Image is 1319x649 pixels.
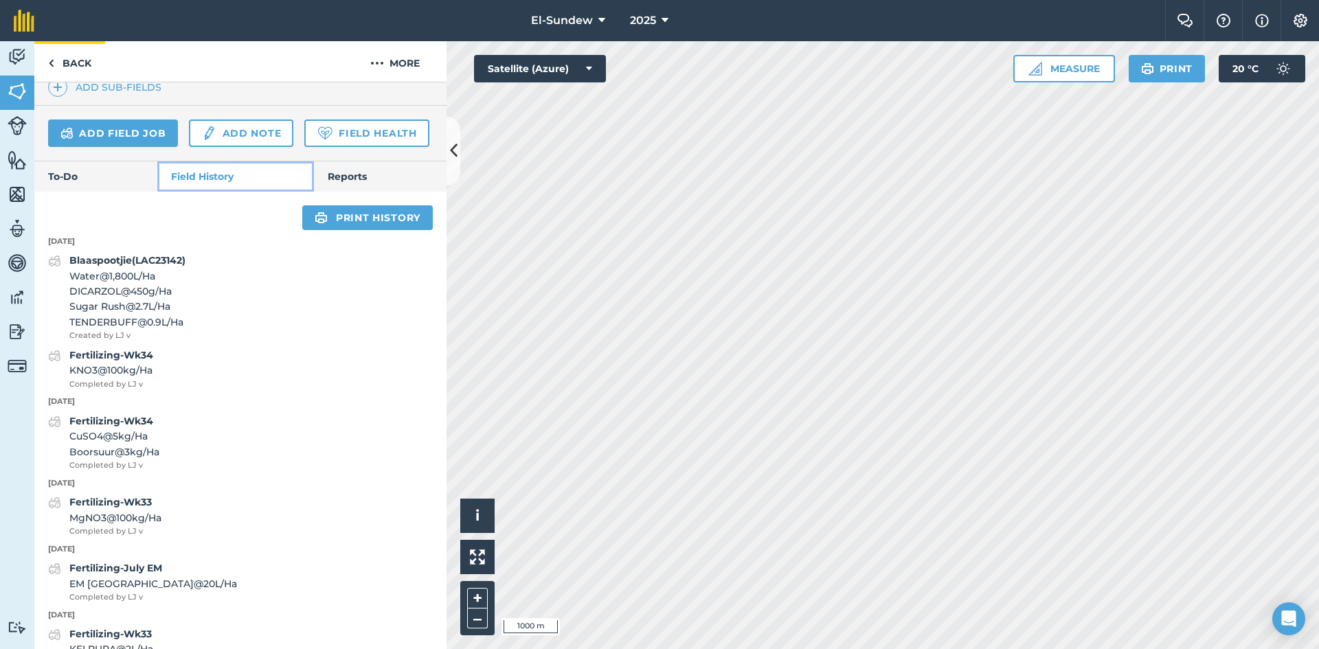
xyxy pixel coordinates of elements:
span: MgNO3 @ 100 kg / Ha [69,510,161,525]
strong: Fertilizing-Wk33 [69,628,152,640]
button: – [467,608,488,628]
p: [DATE] [34,477,447,490]
img: svg+xml;base64,PHN2ZyB4bWxucz0iaHR0cDovL3d3dy53My5vcmcvMjAwMC9zdmciIHdpZHRoPSI1NiIgaGVpZ2h0PSI2MC... [8,150,27,170]
span: EM [GEOGRAPHIC_DATA] @ 20 L / Ha [69,576,237,591]
img: svg+xml;base64,PD94bWwgdmVyc2lvbj0iMS4wIiBlbmNvZGluZz0idXRmLTgiPz4KPCEtLSBHZW5lcmF0b3I6IEFkb2JlIE... [48,626,61,643]
img: Two speech bubbles overlapping with the left bubble in the forefront [1177,14,1193,27]
a: Fertilizing-Wk33MgNO3@100kg/HaCompleted by LJ v [48,494,161,537]
img: svg+xml;base64,PD94bWwgdmVyc2lvbj0iMS4wIiBlbmNvZGluZz0idXRmLTgiPz4KPCEtLSBHZW5lcmF0b3I6IEFkb2JlIE... [48,560,61,577]
img: svg+xml;base64,PD94bWwgdmVyc2lvbj0iMS4wIiBlbmNvZGluZz0idXRmLTgiPz4KPCEtLSBHZW5lcmF0b3I6IEFkb2JlIE... [1270,55,1297,82]
img: svg+xml;base64,PD94bWwgdmVyc2lvbj0iMS4wIiBlbmNvZGluZz0idXRmLTgiPz4KPCEtLSBHZW5lcmF0b3I6IEFkb2JlIE... [8,253,27,273]
a: To-Do [34,161,157,192]
button: i [460,499,495,533]
img: svg+xml;base64,PD94bWwgdmVyc2lvbj0iMS4wIiBlbmNvZGluZz0idXRmLTgiPz4KPCEtLSBHZW5lcmF0b3I6IEFkb2JlIE... [60,125,74,141]
img: A question mark icon [1215,14,1232,27]
strong: Blaaspootjie(LAC23142) [69,254,185,266]
span: i [475,507,480,524]
p: [DATE] [34,236,447,248]
img: svg+xml;base64,PD94bWwgdmVyc2lvbj0iMS4wIiBlbmNvZGluZz0idXRmLTgiPz4KPCEtLSBHZW5lcmF0b3I6IEFkb2JlIE... [48,494,61,511]
img: svg+xml;base64,PHN2ZyB4bWxucz0iaHR0cDovL3d3dy53My5vcmcvMjAwMC9zdmciIHdpZHRoPSIxNCIgaGVpZ2h0PSIyNC... [53,79,63,95]
img: svg+xml;base64,PD94bWwgdmVyc2lvbj0iMS4wIiBlbmNvZGluZz0idXRmLTgiPz4KPCEtLSBHZW5lcmF0b3I6IEFkb2JlIE... [48,253,61,269]
span: Created by LJ v [69,330,185,342]
img: Ruler icon [1028,62,1042,76]
button: 20 °C [1219,55,1305,82]
span: CuSO4 @ 5 kg / Ha [69,429,159,444]
a: Blaaspootjie(LAC23142)Water@1,800L/HaDICARZOL@450g/HaSugar Rush@2.7L/HaTENDERBUFF@0.9L/HaCreated ... [48,253,185,342]
strong: Fertilizing-Wk34 [69,349,153,361]
div: Open Intercom Messenger [1272,602,1305,635]
span: Water @ 1,800 L / Ha [69,269,185,284]
span: Completed by LJ v [69,378,153,391]
a: Field History [157,161,313,192]
strong: Fertilizing-Wk33 [69,496,152,508]
span: Completed by LJ v [69,459,159,472]
button: Print [1129,55,1206,82]
img: svg+xml;base64,PD94bWwgdmVyc2lvbj0iMS4wIiBlbmNvZGluZz0idXRmLTgiPz4KPCEtLSBHZW5lcmF0b3I6IEFkb2JlIE... [8,287,27,308]
span: DICARZOL @ 450 g / Ha [69,284,185,299]
img: svg+xml;base64,PD94bWwgdmVyc2lvbj0iMS4wIiBlbmNvZGluZz0idXRmLTgiPz4KPCEtLSBHZW5lcmF0b3I6IEFkb2JlIE... [8,321,27,342]
span: 20 ° C [1232,55,1259,82]
img: svg+xml;base64,PHN2ZyB4bWxucz0iaHR0cDovL3d3dy53My5vcmcvMjAwMC9zdmciIHdpZHRoPSI1NiIgaGVpZ2h0PSI2MC... [8,81,27,102]
img: svg+xml;base64,PD94bWwgdmVyc2lvbj0iMS4wIiBlbmNvZGluZz0idXRmLTgiPz4KPCEtLSBHZW5lcmF0b3I6IEFkb2JlIE... [8,116,27,135]
p: [DATE] [34,543,447,556]
a: Reports [314,161,447,192]
img: svg+xml;base64,PD94bWwgdmVyc2lvbj0iMS4wIiBlbmNvZGluZz0idXRmLTgiPz4KPCEtLSBHZW5lcmF0b3I6IEFkb2JlIE... [48,348,61,364]
a: Fertilizing-Wk34CuSO4@5kg/HaBoorsuur@3kg/HaCompleted by LJ v [48,413,159,472]
span: 2025 [630,12,656,29]
img: svg+xml;base64,PD94bWwgdmVyc2lvbj0iMS4wIiBlbmNvZGluZz0idXRmLTgiPz4KPCEtLSBHZW5lcmF0b3I6IEFkb2JlIE... [8,47,27,67]
a: Fertilizing-July EMEM [GEOGRAPHIC_DATA]@20L/HaCompleted by LJ v [48,560,237,603]
img: svg+xml;base64,PHN2ZyB4bWxucz0iaHR0cDovL3d3dy53My5vcmcvMjAwMC9zdmciIHdpZHRoPSIxNyIgaGVpZ2h0PSIxNy... [1255,12,1269,29]
span: TENDERBUFF @ 0.9 L / Ha [69,315,185,330]
a: Back [34,41,105,82]
span: Boorsuur @ 3 kg / Ha [69,444,159,459]
strong: Fertilizing-Wk34 [69,415,153,427]
button: + [467,588,488,608]
img: svg+xml;base64,PD94bWwgdmVyc2lvbj0iMS4wIiBlbmNvZGluZz0idXRmLTgiPz4KPCEtLSBHZW5lcmF0b3I6IEFkb2JlIE... [8,621,27,634]
img: svg+xml;base64,PHN2ZyB4bWxucz0iaHR0cDovL3d3dy53My5vcmcvMjAwMC9zdmciIHdpZHRoPSI1NiIgaGVpZ2h0PSI2MC... [8,184,27,205]
img: svg+xml;base64,PHN2ZyB4bWxucz0iaHR0cDovL3d3dy53My5vcmcvMjAwMC9zdmciIHdpZHRoPSIyMCIgaGVpZ2h0PSIyNC... [370,55,384,71]
img: A cog icon [1292,14,1309,27]
span: El-Sundew [531,12,593,29]
strong: Fertilizing-July EM [69,562,162,574]
p: [DATE] [34,396,447,408]
img: svg+xml;base64,PHN2ZyB4bWxucz0iaHR0cDovL3d3dy53My5vcmcvMjAwMC9zdmciIHdpZHRoPSIxOSIgaGVpZ2h0PSIyNC... [315,209,328,226]
a: Add note [189,119,293,147]
span: Sugar Rush @ 2.7 L / Ha [69,299,185,314]
a: Print history [302,205,433,230]
img: svg+xml;base64,PHN2ZyB4bWxucz0iaHR0cDovL3d3dy53My5vcmcvMjAwMC9zdmciIHdpZHRoPSIxOSIgaGVpZ2h0PSIyNC... [1141,60,1154,77]
span: Completed by LJ v [69,591,237,604]
img: fieldmargin Logo [14,10,34,32]
a: Add field job [48,119,178,147]
span: Completed by LJ v [69,525,161,538]
img: svg+xml;base64,PHN2ZyB4bWxucz0iaHR0cDovL3d3dy53My5vcmcvMjAwMC9zdmciIHdpZHRoPSI5IiBoZWlnaHQ9IjI0Ii... [48,55,54,71]
img: svg+xml;base64,PD94bWwgdmVyc2lvbj0iMS4wIiBlbmNvZGluZz0idXRmLTgiPz4KPCEtLSBHZW5lcmF0b3I6IEFkb2JlIE... [201,125,216,141]
p: [DATE] [34,609,447,622]
a: Field Health [304,119,429,147]
img: svg+xml;base64,PD94bWwgdmVyc2lvbj0iMS4wIiBlbmNvZGluZz0idXRmLTgiPz4KPCEtLSBHZW5lcmF0b3I6IEFkb2JlIE... [48,413,61,430]
img: Four arrows, one pointing top left, one top right, one bottom right and the last bottom left [470,549,485,565]
button: Satellite (Azure) [474,55,606,82]
a: Fertilizing-Wk34KNO3@100kg/HaCompleted by LJ v [48,348,153,390]
a: Add sub-fields [48,78,167,97]
img: svg+xml;base64,PD94bWwgdmVyc2lvbj0iMS4wIiBlbmNvZGluZz0idXRmLTgiPz4KPCEtLSBHZW5lcmF0b3I6IEFkb2JlIE... [8,218,27,239]
img: svg+xml;base64,PD94bWwgdmVyc2lvbj0iMS4wIiBlbmNvZGluZz0idXRmLTgiPz4KPCEtLSBHZW5lcmF0b3I6IEFkb2JlIE... [8,356,27,376]
span: KNO3 @ 100 kg / Ha [69,363,153,378]
button: More [343,41,447,82]
button: Measure [1013,55,1115,82]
